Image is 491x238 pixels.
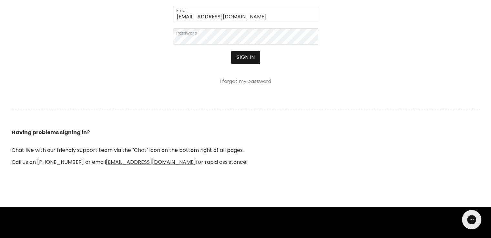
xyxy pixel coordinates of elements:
button: Sign in [231,51,260,64]
header: Chat live with our friendly support team via the "Chat" icon on the bottom right of all pages. Ca... [4,100,488,165]
b: Having problems signing in? [12,129,90,136]
a: [EMAIL_ADDRESS][DOMAIN_NAME] [106,158,196,166]
iframe: Gorgias live chat messenger [459,208,485,232]
a: I forgot my password [220,78,271,84]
